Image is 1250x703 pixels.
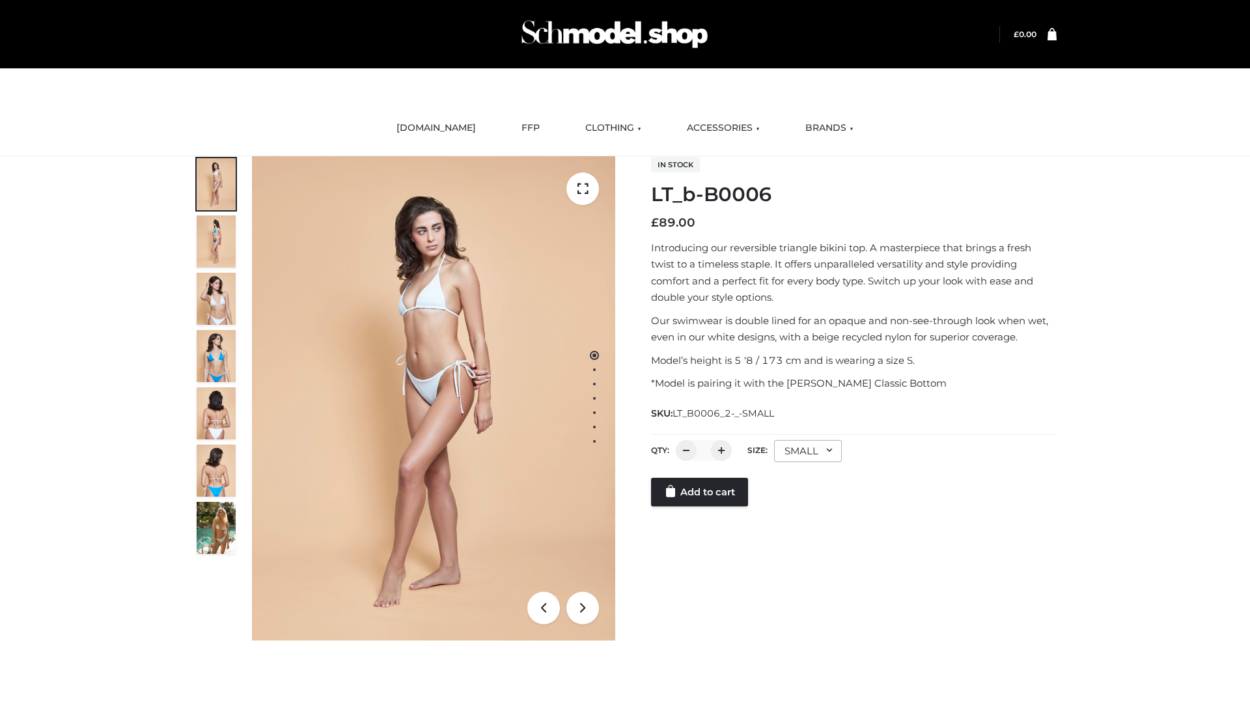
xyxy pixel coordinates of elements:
p: *Model is pairing it with the [PERSON_NAME] Classic Bottom [651,375,1057,392]
a: ACCESSORIES [677,114,770,143]
a: Add to cart [651,478,748,506]
img: ArielClassicBikiniTop_CloudNine_AzureSky_OW114ECO_3-scaled.jpg [197,273,236,325]
p: Our swimwear is double lined for an opaque and non-see-through look when wet, even in our white d... [651,312,1057,346]
div: SMALL [774,440,842,462]
img: Schmodel Admin 964 [517,8,712,60]
span: In stock [651,157,700,172]
img: ArielClassicBikiniTop_CloudNine_AzureSky_OW114ECO_2-scaled.jpg [197,215,236,268]
img: ArielClassicBikiniTop_CloudNine_AzureSky_OW114ECO_4-scaled.jpg [197,330,236,382]
img: ArielClassicBikiniTop_CloudNine_AzureSky_OW114ECO_1 [252,156,615,641]
bdi: 89.00 [651,215,695,230]
a: [DOMAIN_NAME] [387,114,486,143]
img: ArielClassicBikiniTop_CloudNine_AzureSky_OW114ECO_1-scaled.jpg [197,158,236,210]
img: ArielClassicBikiniTop_CloudNine_AzureSky_OW114ECO_7-scaled.jpg [197,387,236,439]
p: Introducing our reversible triangle bikini top. A masterpiece that brings a fresh twist to a time... [651,240,1057,306]
a: FFP [512,114,549,143]
img: ArielClassicBikiniTop_CloudNine_AzureSky_OW114ECO_8-scaled.jpg [197,445,236,497]
h1: LT_b-B0006 [651,183,1057,206]
span: £ [1014,29,1019,39]
a: BRANDS [796,114,863,143]
a: £0.00 [1014,29,1036,39]
span: £ [651,215,659,230]
label: QTY: [651,445,669,455]
p: Model’s height is 5 ‘8 / 173 cm and is wearing a size S. [651,352,1057,369]
a: CLOTHING [576,114,651,143]
bdi: 0.00 [1014,29,1036,39]
label: Size: [747,445,768,455]
span: LT_B0006_2-_-SMALL [673,407,774,419]
span: SKU: [651,406,775,421]
img: Arieltop_CloudNine_AzureSky2.jpg [197,502,236,554]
